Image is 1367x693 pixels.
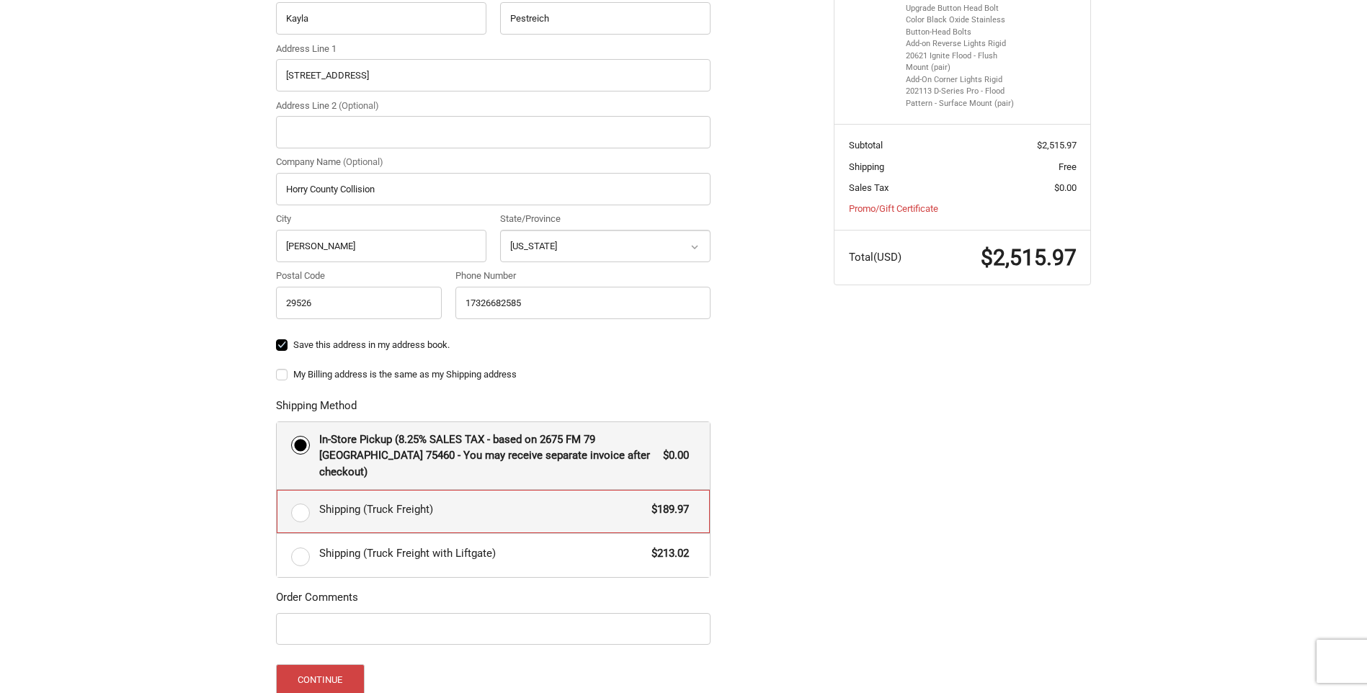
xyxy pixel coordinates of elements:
[276,269,442,283] label: Postal Code
[276,155,711,169] label: Company Name
[319,432,656,480] span: In-Store Pickup (8.25% SALES TAX - based on 2675 FM 79 [GEOGRAPHIC_DATA] 75460 - You may receive ...
[849,251,901,264] span: Total (USD)
[455,269,711,283] label: Phone Number
[849,182,889,193] span: Sales Tax
[656,447,689,464] span: $0.00
[906,38,1016,74] li: Add-on Reverse Lights Rigid 20621 Ignite Flood - Flush Mount (pair)
[276,589,358,612] legend: Order Comments
[500,212,711,226] label: State/Province
[849,161,884,172] span: Shipping
[644,501,689,518] span: $189.97
[276,369,711,380] label: My Billing address is the same as my Shipping address
[319,501,645,518] span: Shipping (Truck Freight)
[906,74,1016,110] li: Add-On Corner Lights Rigid 202113 D-Series Pro - Flood Pattern - Surface Mount (pair)
[644,545,689,562] span: $213.02
[849,203,938,214] a: Promo/Gift Certificate
[276,42,711,56] label: Address Line 1
[276,212,486,226] label: City
[276,398,357,421] legend: Shipping Method
[1059,161,1077,172] span: Free
[1054,182,1077,193] span: $0.00
[276,99,711,113] label: Address Line 2
[339,100,379,111] small: (Optional)
[1295,624,1367,693] iframe: Chat Widget
[343,156,383,167] small: (Optional)
[1037,140,1077,151] span: $2,515.97
[276,339,711,351] label: Save this address in my address book.
[981,245,1077,270] span: $2,515.97
[906,3,1016,39] li: Upgrade Button Head Bolt Color Black Oxide Stainless Button-Head Bolts
[319,545,645,562] span: Shipping (Truck Freight with Liftgate)
[849,140,883,151] span: Subtotal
